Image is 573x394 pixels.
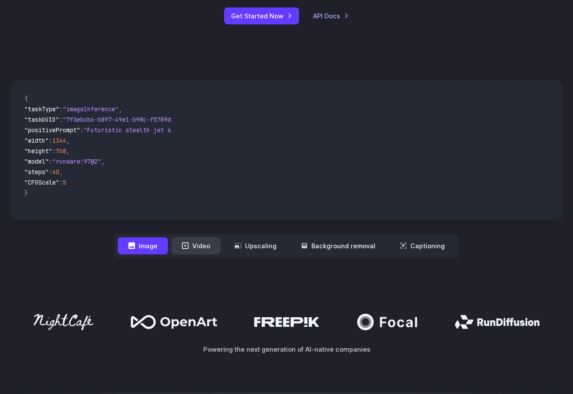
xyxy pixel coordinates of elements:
[63,178,66,186] span: 5
[389,237,455,254] button: Captioning
[118,237,168,254] button: Image
[63,105,119,113] span: "imageInference"
[10,344,563,354] p: Powering the next generation of AI-native companies
[59,105,63,113] span: :
[66,147,70,155] span: ,
[24,95,28,103] span: {
[24,126,80,134] span: "positivePrompt"
[24,189,28,197] span: }
[24,168,49,176] span: "steps"
[24,178,59,186] span: "CFGScale"
[24,137,49,144] span: "width"
[224,7,299,24] a: Get Started Now
[171,237,221,254] button: Video
[49,168,52,176] span: :
[52,147,56,155] span: :
[59,116,63,123] span: :
[224,237,287,254] button: Upscaling
[59,178,63,186] span: :
[59,168,63,176] span: ,
[66,137,70,144] span: ,
[52,168,59,176] span: 40
[24,158,49,165] span: "model"
[313,11,349,21] a: API Docs
[49,137,52,144] span: :
[101,158,105,165] span: ,
[84,126,401,134] span: "Futuristic stealth jet streaking through a neon-lit cityscape with glowing purple exhaust"
[119,105,122,113] span: ,
[52,137,66,144] span: 1344
[56,147,66,155] span: 768
[63,116,195,123] span: "7f3ebcb6-b897-49e1-b98c-f5789d2d40d7"
[24,105,59,113] span: "taskType"
[52,158,101,165] span: "runware:97@2"
[24,116,59,123] span: "taskUUID"
[24,147,52,155] span: "height"
[80,126,84,134] span: :
[290,237,386,254] button: Background removal
[49,158,52,165] span: :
